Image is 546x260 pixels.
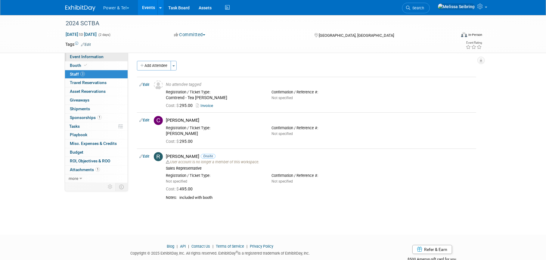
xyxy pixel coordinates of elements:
span: [DATE] [DATE] [65,32,97,37]
div: Confirmation / Reference #: [271,126,368,130]
div: In-Person [468,33,482,37]
a: Giveaways [65,96,128,105]
a: Refer & Earn [412,245,452,254]
span: Not specified [271,179,293,183]
div: [PERSON_NAME] [166,154,474,159]
img: R.jpg [154,152,163,161]
a: Search [402,3,430,13]
span: 295.00 [166,139,195,144]
span: | [175,244,179,249]
span: Misc. Expenses & Credits [70,141,117,146]
sup: ® [236,250,238,254]
span: Cost: $ [166,103,179,108]
span: Not specified [166,179,187,183]
div: Copyright © 2025 ExhibitDay, Inc. All rights reserved. ExhibitDay is a registered trademark of Ex... [65,249,375,256]
td: Tags [65,41,91,47]
a: Booth [65,61,128,70]
div: [PERSON_NAME] [166,131,262,136]
span: Shipments [70,106,90,111]
a: Attachments1 [65,166,128,174]
a: Invoice [196,103,216,108]
div: Confirmation / Reference #: [271,90,368,95]
span: Event Information [70,54,104,59]
span: to [78,32,84,37]
span: 495.00 [166,186,195,191]
div: Notes: [166,195,177,200]
a: Tasks [65,122,128,131]
div: No attendee tagged [166,82,474,87]
div: Registration / Ticket Type: [166,126,262,130]
a: more [65,174,128,183]
span: | [211,244,215,249]
span: Budget [70,150,83,155]
div: Confirmation / Reference #: [271,173,368,178]
span: ROI, Objectives & ROO [70,158,110,163]
span: | [245,244,249,249]
span: | [187,244,191,249]
a: Edit [139,118,149,122]
a: Privacy Policy [250,244,273,249]
span: Booth [70,63,88,68]
i: Booth reservation complete [84,64,87,67]
span: Staff [70,72,85,77]
td: Toggle Event Tabs [116,183,128,191]
span: Tasks [69,124,80,129]
span: Giveaways [70,98,89,102]
div: Sales Representative [166,166,474,171]
div: User account is no longer a member of this workspace. [166,159,474,164]
img: Unassigned-User-Icon.png [154,80,163,89]
a: Misc. Expenses & Credits [65,139,128,148]
span: Not specified [271,96,293,100]
img: ExhibitDay [65,5,95,11]
a: Staff3 [65,70,128,79]
span: 295.00 [166,103,195,108]
span: Cost: $ [166,186,179,191]
a: API [180,244,186,249]
img: Format-Inperson.png [461,32,467,37]
button: Add Attendee [137,61,171,70]
span: Cost: $ [166,139,179,144]
div: Event Rating [466,41,482,44]
a: Sponsorships1 [65,114,128,122]
span: 3 [80,72,85,76]
img: C.jpg [154,116,163,125]
div: [PERSON_NAME] [166,117,474,123]
div: 2024 SCTBA [64,18,447,29]
span: Attachments [70,167,100,172]
img: Melissa Seibring [438,3,475,10]
a: Terms of Service [216,244,244,249]
div: Registration / Ticket Type: [166,90,262,95]
span: Playbook [70,132,87,137]
a: Edit [139,154,149,158]
a: Event Information [65,53,128,61]
a: Edit [139,83,149,87]
a: Contact Us [191,244,210,249]
button: Committed [172,32,208,38]
span: 1 [95,167,100,172]
div: included with booth [179,195,474,200]
span: (2 days) [98,33,110,37]
span: Sponsorships [70,115,102,120]
span: more [69,176,78,181]
a: Blog [167,244,174,249]
span: Not specified [271,132,293,136]
a: Budget [65,148,128,157]
a: ROI, Objectives & ROO [65,157,128,165]
a: Asset Reservations [65,87,128,96]
span: Travel Reservations [70,80,107,85]
div: Event Format [420,31,482,40]
span: Onsite [201,154,216,158]
span: Search [410,6,424,10]
span: 1 [97,115,102,120]
div: Registration / Ticket Type: [166,173,262,178]
span: [GEOGRAPHIC_DATA], [GEOGRAPHIC_DATA] [319,33,394,38]
a: Playbook [65,131,128,139]
a: Shipments [65,105,128,113]
a: Travel Reservations [65,79,128,87]
span: Asset Reservations [70,89,106,94]
td: Personalize Event Tab Strip [105,183,116,191]
div: Comtrend - Tea [PERSON_NAME] [166,95,262,101]
a: Edit [81,42,91,47]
